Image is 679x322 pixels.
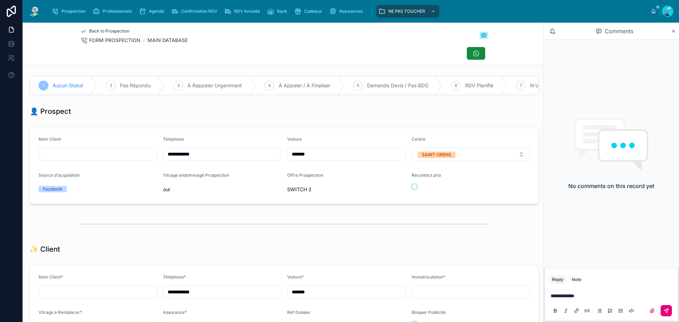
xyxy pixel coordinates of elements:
[222,5,265,18] a: RDV Annulés
[339,8,362,14] span: Assurances
[39,274,63,280] span: Nom Client*
[287,186,406,193] span: SWITCH 2
[177,83,180,88] span: 3
[89,28,129,34] span: Back to Prospection
[234,8,260,14] span: RDV Annulés
[50,5,91,18] a: Prospection
[39,310,82,315] span: Vitrage à Remplacer*
[412,310,446,315] span: Bloquer Publicité
[412,274,445,280] span: Immatriculation*
[43,186,63,192] div: Facebook
[62,8,86,14] span: Prospection
[388,8,425,14] span: NE PAS TOUCHER
[412,136,425,142] span: Centre
[412,172,441,178] span: Recontact prio
[181,8,217,14] span: Confirmation RDV
[187,82,242,89] span: À Rappeler Urgemment
[103,8,132,14] span: Professionnels
[43,83,45,88] span: 1
[265,5,292,18] a: Rack
[569,275,584,284] button: Note
[568,182,654,190] h2: No comments on this record yet
[47,4,651,19] div: scrollable content
[89,37,140,44] span: FORM PROSPECTION
[367,82,428,89] span: Demande Devis / Pas BDG
[465,82,493,89] span: RDV Planifié
[304,8,322,14] span: Cadeaux
[605,27,633,35] span: Comments
[163,186,282,193] span: oui
[549,275,566,284] button: Reply
[81,37,140,44] a: FORM PROSPECTION
[163,172,229,178] span: Vitrage endommagé Prospection
[30,244,60,254] h1: ✨ Client
[163,136,184,142] span: Téléphone
[53,82,83,89] span: Aucun Statut
[287,172,323,178] span: Offre Prospection
[39,136,61,142] span: Nom Client
[110,83,112,88] span: 2
[572,277,581,282] div: Note
[30,106,71,116] h1: 👤 Prospect
[91,5,137,18] a: Professionnels
[120,82,151,89] span: Pas Répondu
[149,8,164,14] span: Agenda
[39,172,80,178] span: Source d'acquisition
[327,5,367,18] a: Assurances
[292,5,327,18] a: Cadeaux
[147,37,188,44] a: MAIN DATABASE
[163,310,187,315] span: Assurance*
[520,83,522,88] span: 7
[287,310,311,315] span: Ref Dossier
[287,274,304,280] span: Voiture*
[169,5,222,18] a: Confirmation RDV
[28,6,41,17] img: App logo
[287,136,302,142] span: Voiture
[137,5,169,18] a: Agenda
[81,28,129,34] a: Back to Prospection
[412,148,530,161] button: Select Button
[422,152,451,158] div: SAINT-ORENS
[277,8,287,14] span: Rack
[279,82,330,89] span: À Appeler / À Finaliser
[357,83,359,88] span: 5
[163,274,186,280] span: Téléphone*
[530,82,583,89] span: N'ont Jamais Répondu
[455,83,457,88] span: 6
[268,83,271,88] span: 4
[376,5,439,18] a: NE PAS TOUCHER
